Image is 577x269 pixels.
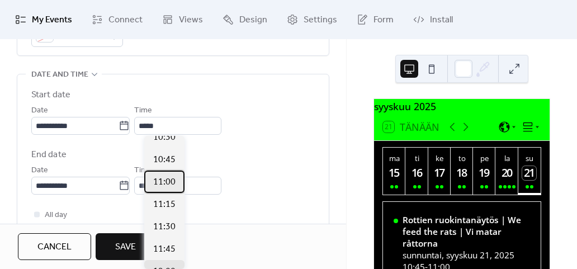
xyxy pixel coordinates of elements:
[115,240,136,254] span: Save
[430,13,453,27] span: Install
[477,166,491,180] div: 19
[451,148,473,195] button: to18
[153,220,176,234] span: 11:30
[45,209,67,222] span: All day
[518,148,541,195] button: su21
[410,166,424,180] div: 16
[31,68,88,82] span: Date and time
[31,148,67,162] div: End date
[348,4,402,35] a: Form
[153,131,176,144] span: 10:30
[373,13,394,27] span: Form
[96,233,155,260] button: Save
[500,166,514,180] div: 20
[239,13,267,27] span: Design
[134,104,152,117] span: Time
[32,13,72,27] span: My Events
[134,164,152,177] span: Time
[383,148,405,195] button: ma15
[432,153,447,163] div: ke
[432,166,446,180] div: 17
[154,4,211,35] a: Views
[522,153,537,163] div: su
[31,88,70,102] div: Start date
[374,99,550,114] div: syyskuu 2025
[403,214,530,249] div: Rottien ruokintanäytös | We feed the rats | Vi matar råttorna
[45,222,97,235] span: Show date only
[499,153,514,163] div: la
[214,4,276,35] a: Design
[18,233,91,260] button: Cancel
[153,153,176,167] span: 10:45
[386,153,402,163] div: ma
[7,4,81,35] a: My Events
[108,13,143,27] span: Connect
[455,166,469,180] div: 18
[409,153,424,163] div: ti
[454,153,470,163] div: to
[473,148,495,195] button: pe19
[179,13,203,27] span: Views
[31,164,48,177] span: Date
[476,153,492,163] div: pe
[278,4,346,35] a: Settings
[405,148,428,195] button: ti16
[428,148,451,195] button: ke17
[153,176,176,189] span: 11:00
[495,148,518,195] button: la20
[153,198,176,211] span: 11:15
[31,104,48,117] span: Date
[37,240,72,254] span: Cancel
[387,166,401,180] div: 15
[153,243,176,256] span: 11:45
[83,4,151,35] a: Connect
[405,4,461,35] a: Install
[403,249,530,261] div: sunnuntai, syyskuu 21, 2025
[304,13,337,27] span: Settings
[522,166,536,180] div: 21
